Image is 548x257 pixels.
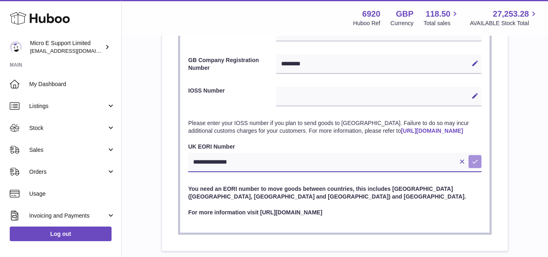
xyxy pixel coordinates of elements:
span: Orders [29,168,107,176]
div: Currency [391,19,414,27]
span: 27,253.28 [493,9,529,19]
span: [EMAIL_ADDRESS][DOMAIN_NAME] [30,48,119,54]
label: UK EORI Number [188,143,481,151]
span: Usage [29,190,115,198]
a: Log out [10,227,112,241]
div: Huboo Ref [353,19,380,27]
p: For more information visit [URL][DOMAIN_NAME] [188,209,481,216]
span: 118.50 [426,9,450,19]
p: You need an EORI number to move goods between countries, this includes [GEOGRAPHIC_DATA] ([GEOGRA... [188,185,481,201]
a: [URL][DOMAIN_NAME] [401,127,463,134]
span: Sales [29,146,107,154]
img: contact@micropcsupport.com [10,41,22,53]
span: My Dashboard [29,80,115,88]
span: Total sales [423,19,460,27]
span: AVAILABLE Stock Total [470,19,538,27]
strong: 6920 [362,9,380,19]
div: Micro E Support Limited [30,39,103,55]
strong: GBP [396,9,413,19]
span: Stock [29,124,107,132]
label: IOSS Number [188,87,276,104]
a: 27,253.28 AVAILABLE Stock Total [470,9,538,27]
span: Invoicing and Payments [29,212,107,220]
label: GB Company Registration Number [188,56,276,72]
p: Please enter your IOSS number if you plan to send goods to [GEOGRAPHIC_DATA]. Failure to do so ma... [188,119,481,135]
span: Listings [29,102,107,110]
a: 118.50 Total sales [423,9,460,27]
